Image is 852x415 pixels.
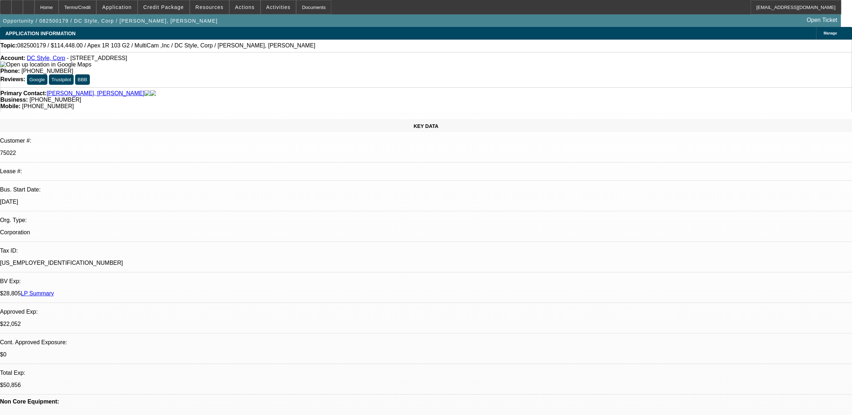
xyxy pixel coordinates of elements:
[414,123,438,129] span: KEY DATA
[195,4,224,10] span: Resources
[261,0,296,14] button: Activities
[824,31,837,35] span: Manage
[22,68,73,74] span: [PHONE_NUMBER]
[75,74,90,85] button: BBB
[235,4,255,10] span: Actions
[27,74,47,85] button: Google
[0,68,20,74] strong: Phone:
[97,0,137,14] button: Application
[102,4,132,10] span: Application
[143,4,184,10] span: Credit Package
[144,90,150,97] img: facebook-icon.png
[5,31,75,36] span: APPLICATION INFORMATION
[17,42,316,49] span: 082500179 / $114,448.00 / Apex 1R 103 G2 / MultiCam ,Inc / DC Style, Corp / [PERSON_NAME], [PERSO...
[22,103,74,109] span: [PHONE_NUMBER]
[47,90,144,97] a: [PERSON_NAME], [PERSON_NAME]
[0,42,17,49] strong: Topic:
[29,97,81,103] span: [PHONE_NUMBER]
[0,103,20,109] strong: Mobile:
[3,18,218,24] span: Opportunity / 082500179 / DC Style, Corp / [PERSON_NAME], [PERSON_NAME]
[150,90,156,97] img: linkedin-icon.png
[0,61,91,68] a: View Google Maps
[0,55,25,61] strong: Account:
[0,97,28,103] strong: Business:
[27,55,65,61] a: DC Style, Corp
[230,0,260,14] button: Actions
[138,0,189,14] button: Credit Package
[67,55,127,61] span: - [STREET_ADDRESS]
[0,90,47,97] strong: Primary Contact:
[0,61,91,68] img: Open up location in Google Maps
[190,0,229,14] button: Resources
[49,74,73,85] button: Trustpilot
[266,4,291,10] span: Activities
[21,290,54,296] a: LP Summary
[0,76,25,82] strong: Reviews:
[804,14,840,26] a: Open Ticket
